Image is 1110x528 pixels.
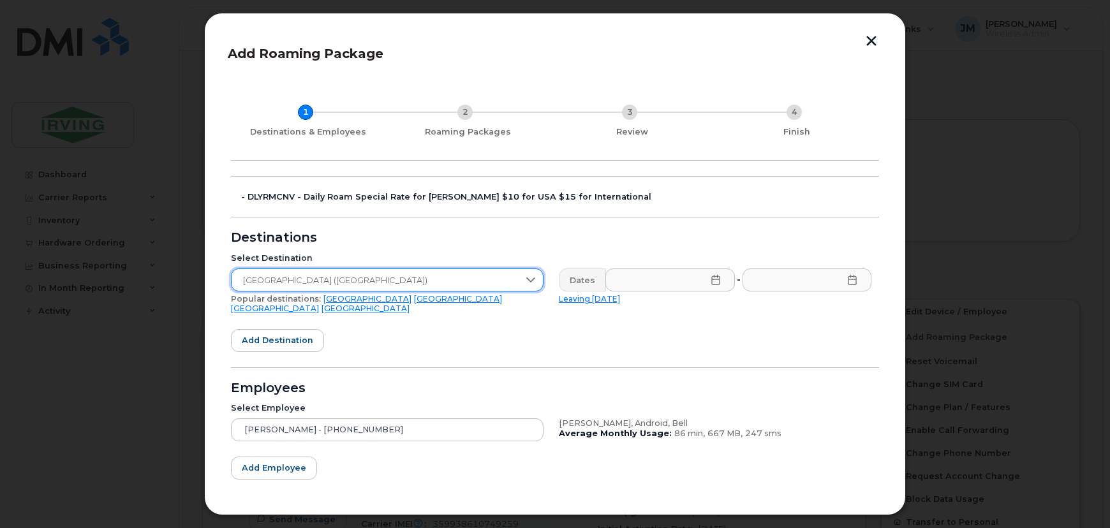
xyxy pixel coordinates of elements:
a: [GEOGRAPHIC_DATA] [322,304,410,313]
span: 667 MB, [707,429,743,438]
div: [PERSON_NAME], Android, Bell [559,418,871,429]
span: Popular destinations: [231,294,321,304]
span: Add employee [242,462,306,474]
div: Destinations [231,233,879,243]
a: Leaving [DATE] [559,294,620,304]
div: 4 [787,105,802,120]
div: Finish [720,127,874,137]
div: Employees [231,383,879,393]
div: 3 [622,105,637,120]
div: - DLYRMCNV - Daily Roam Special Rate for [PERSON_NAME] $10 for USA $15 for International [241,192,879,202]
div: - [734,268,743,291]
a: [GEOGRAPHIC_DATA] [414,294,502,304]
span: United States of America (USA) [232,269,519,292]
div: Select Destination [231,253,544,263]
div: 2 [457,105,473,120]
div: Roaming Packages [390,127,545,137]
input: Search device [231,418,544,441]
div: Select Employee [231,403,544,413]
div: Review [555,127,709,137]
button: Add destination [231,329,324,352]
span: 247 sms [745,429,781,438]
button: Add employee [231,457,317,480]
span: Add destination [242,334,313,346]
a: [GEOGRAPHIC_DATA] [231,304,319,313]
span: Add Roaming Package [228,46,383,61]
input: Please fill out this field [743,268,872,291]
input: Please fill out this field [605,268,735,291]
a: [GEOGRAPHIC_DATA] [323,294,411,304]
b: Average Monthly Usage: [559,429,672,438]
span: 86 min, [674,429,705,438]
